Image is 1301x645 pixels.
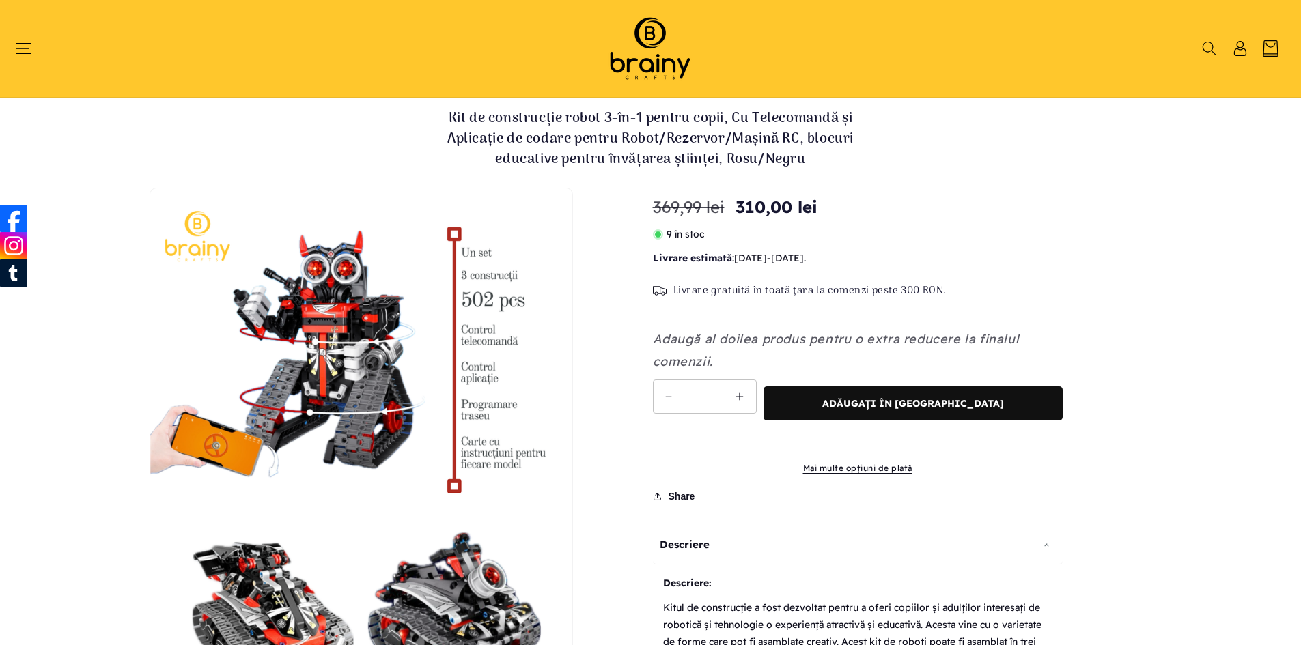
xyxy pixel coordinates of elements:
[653,525,1063,564] div: Descriere
[771,252,804,264] span: [DATE]
[653,481,699,511] button: Share
[653,462,1063,474] a: Mai multe opțiuni de plată
[1201,41,1218,56] summary: Căutați
[663,577,712,589] b: Descriere:
[653,331,1020,369] em: Adaugă al doilea produs pentru o extra reducere la finalul comenzii.
[764,386,1063,420] button: Adăugați în [GEOGRAPHIC_DATA]
[734,252,767,264] span: [DATE]
[673,285,947,298] span: Livrare gratuită în toată țara la comenzi peste 300 RON.
[653,250,1063,267] p: : - .
[653,252,732,264] b: Livrare estimată
[446,109,856,170] h1: Kit de construcție robot 3-în-1 pentru copii, Cu Telecomandă și Aplicație de codare pentru Robot/...
[653,195,725,219] s: 369,99 lei
[822,398,1004,410] span: Adăugați în [GEOGRAPHIC_DATA]
[592,14,708,83] img: Brainy Crafts
[22,41,39,56] summary: Meniu
[653,226,1063,243] p: 9 în stoc
[736,195,817,219] span: 310,00 lei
